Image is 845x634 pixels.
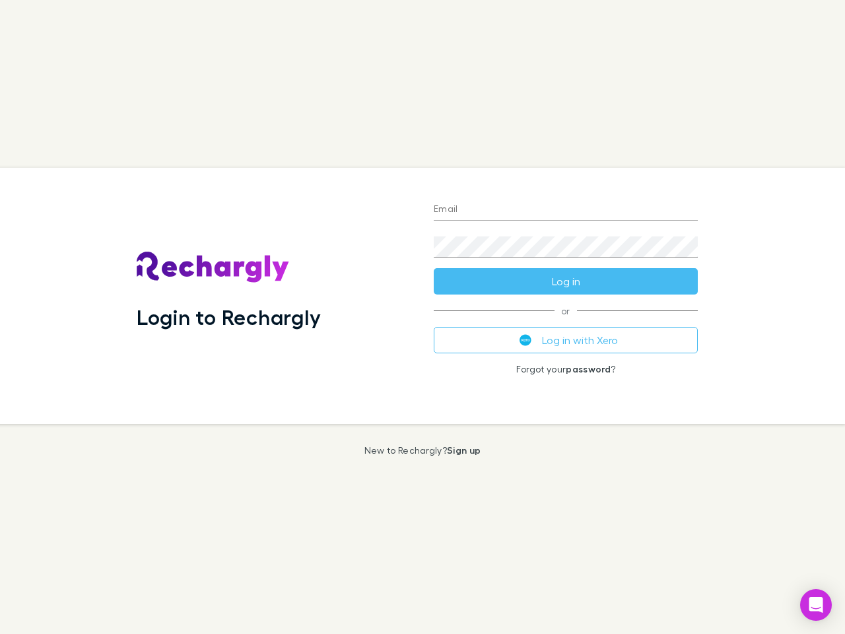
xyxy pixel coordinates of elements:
span: or [434,310,698,311]
h1: Login to Rechargly [137,304,321,330]
p: New to Rechargly? [364,445,481,456]
a: password [566,363,611,374]
img: Xero's logo [520,334,531,346]
p: Forgot your ? [434,364,698,374]
button: Log in [434,268,698,295]
a: Sign up [447,444,481,456]
button: Log in with Xero [434,327,698,353]
img: Rechargly's Logo [137,252,290,283]
div: Open Intercom Messenger [800,589,832,621]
